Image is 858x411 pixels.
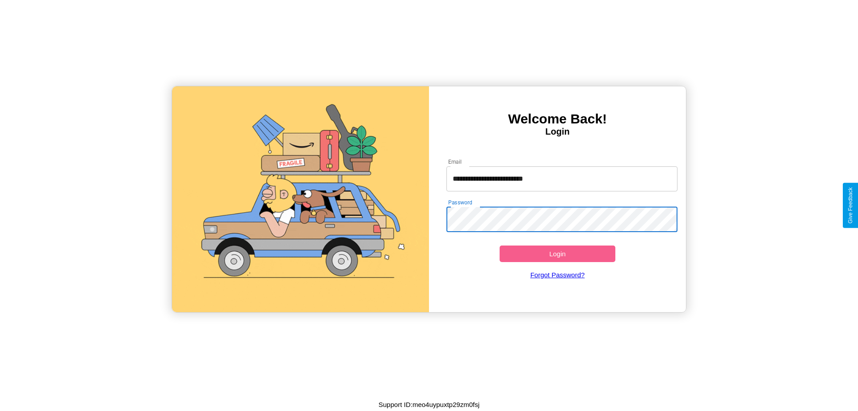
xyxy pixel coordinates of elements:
[429,127,686,137] h4: Login
[500,246,615,262] button: Login
[448,199,472,206] label: Password
[429,111,686,127] h3: Welcome Back!
[442,262,673,288] a: Forgot Password?
[172,86,429,312] img: gif
[448,158,462,165] label: Email
[847,187,854,224] div: Give Feedback
[379,398,479,411] p: Support ID: meo4uypuxtp29zm0fsj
